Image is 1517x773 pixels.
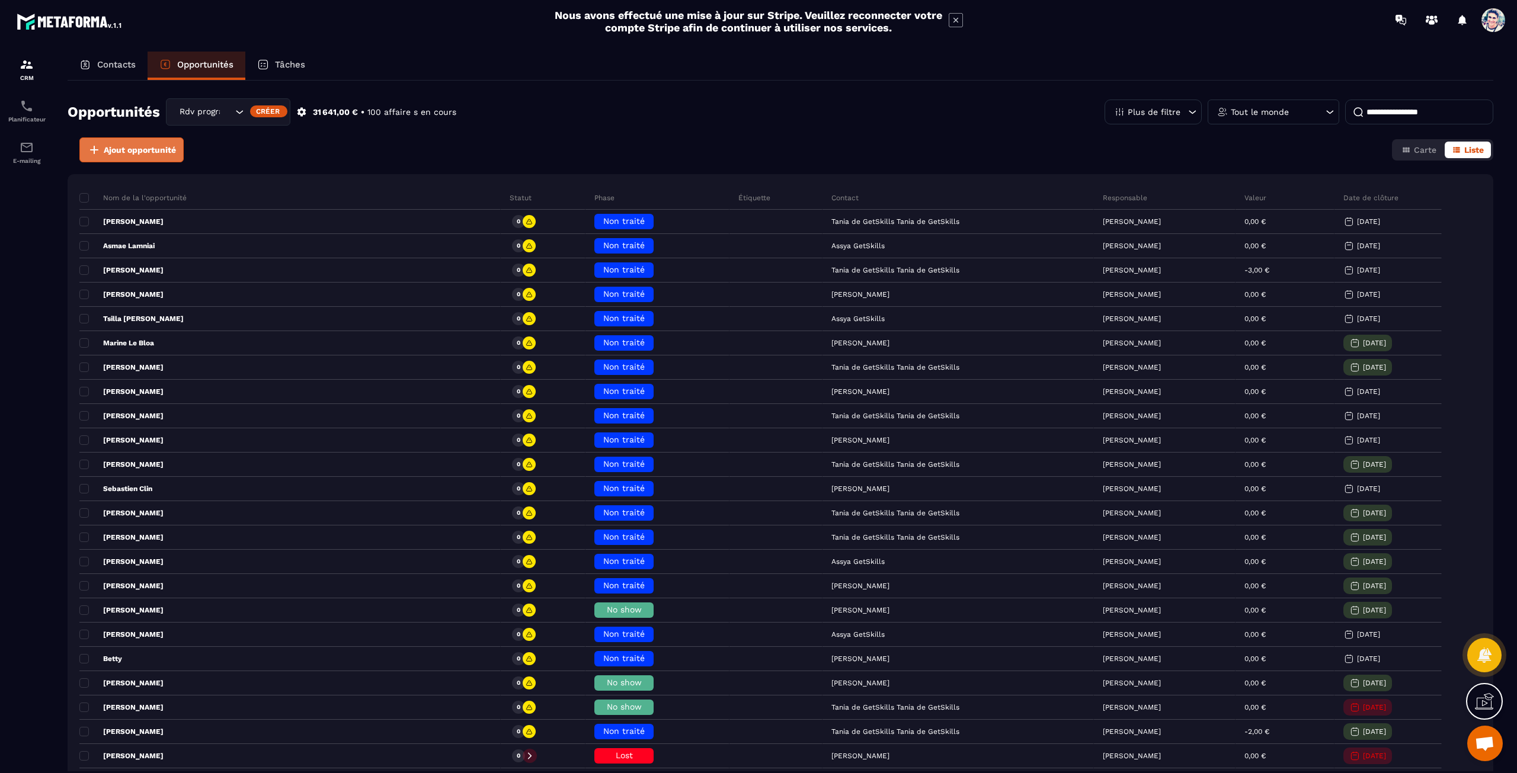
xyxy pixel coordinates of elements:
p: Tout le monde [1231,108,1289,116]
p: [PERSON_NAME] [1103,630,1161,639]
div: Search for option [166,98,290,126]
p: [PERSON_NAME] [1103,509,1161,517]
span: Non traité [603,508,645,517]
p: [PERSON_NAME] [79,557,164,566]
p: [PERSON_NAME] [79,581,164,591]
p: [PERSON_NAME] [1103,460,1161,469]
img: formation [20,57,34,72]
span: Non traité [603,532,645,541]
p: 0,00 € [1244,242,1266,250]
p: [DATE] [1363,339,1386,347]
p: Valeur [1244,193,1266,203]
p: Planificateur [3,116,50,123]
p: [DATE] [1363,509,1386,517]
p: [DATE] [1363,460,1386,469]
p: [PERSON_NAME] [79,435,164,445]
p: [PERSON_NAME] [1103,655,1161,663]
p: 0 [517,363,520,371]
p: 0,00 € [1244,290,1266,299]
span: Non traité [603,216,645,226]
p: 0 [517,436,520,444]
p: 0 [517,315,520,323]
p: [DATE] [1363,703,1386,711]
span: Non traité [603,459,645,469]
button: Carte [1394,142,1444,158]
p: 100 affaire s en cours [367,107,456,118]
p: [DATE] [1363,727,1386,736]
span: Non traité [603,435,645,444]
p: 0,00 € [1244,557,1266,566]
p: 0 [517,460,520,469]
span: Liste [1464,145,1484,155]
p: Nom de la l'opportunité [79,193,187,203]
p: CRM [3,75,50,81]
div: Créer [250,105,287,117]
p: [PERSON_NAME] [79,605,164,615]
span: Non traité [603,289,645,299]
p: [DATE] [1357,266,1380,274]
button: Liste [1445,142,1491,158]
p: -3,00 € [1244,266,1269,274]
span: No show [607,702,642,711]
a: Opportunités [148,52,245,80]
p: [PERSON_NAME] [1103,363,1161,371]
p: [DATE] [1363,363,1386,371]
p: Statut [510,193,532,203]
p: Plus de filtre [1128,108,1180,116]
p: 0 [517,387,520,396]
p: [PERSON_NAME] [79,363,164,372]
p: [DATE] [1357,315,1380,323]
p: [DATE] [1357,217,1380,226]
span: Non traité [603,629,645,639]
h2: Nous avons effectué une mise à jour sur Stripe. Veuillez reconnecter votre compte Stripe afin de ... [554,9,943,34]
a: formationformationCRM [3,49,50,90]
p: [DATE] [1357,290,1380,299]
p: 0 [517,485,520,493]
p: [PERSON_NAME] [79,265,164,275]
a: Tâches [245,52,317,80]
p: 0 [517,509,520,517]
h2: Opportunités [68,100,160,124]
p: [DATE] [1357,387,1380,396]
span: Non traité [603,726,645,736]
p: [PERSON_NAME] [1103,606,1161,614]
span: Non traité [603,265,645,274]
p: [DATE] [1363,582,1386,590]
span: Rdv programmé [177,105,220,118]
p: 0 [517,727,520,736]
p: 0,00 € [1244,485,1266,493]
p: [PERSON_NAME] [79,290,164,299]
p: 0 [517,412,520,420]
p: 0,00 € [1244,412,1266,420]
p: 0,00 € [1244,752,1266,760]
p: [PERSON_NAME] [1103,727,1161,736]
p: [DATE] [1363,557,1386,566]
p: [PERSON_NAME] [79,217,164,226]
span: Ajout opportunité [104,144,176,156]
p: [PERSON_NAME] [79,727,164,736]
span: Non traité [603,483,645,493]
p: Phase [594,193,615,203]
p: [DATE] [1357,242,1380,250]
span: Carte [1414,145,1436,155]
span: Non traité [603,313,645,323]
p: Tsilla [PERSON_NAME] [79,314,184,323]
p: 0,00 € [1244,606,1266,614]
p: 0 [517,679,520,687]
p: [PERSON_NAME] [1103,582,1161,590]
p: 0,00 € [1244,582,1266,590]
p: Tâches [275,59,305,70]
p: [PERSON_NAME] [1103,533,1161,541]
p: Contacts [97,59,136,70]
span: No show [607,605,642,614]
img: email [20,140,34,155]
span: Non traité [603,240,645,250]
p: Étiquette [738,193,770,203]
p: Sebastien Clin [79,484,152,493]
p: 0,00 € [1244,703,1266,711]
p: [PERSON_NAME] [79,387,164,396]
a: emailemailE-mailing [3,131,50,173]
p: [PERSON_NAME] [79,533,164,542]
p: 0 [517,266,520,274]
p: [PERSON_NAME] [1103,412,1161,420]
